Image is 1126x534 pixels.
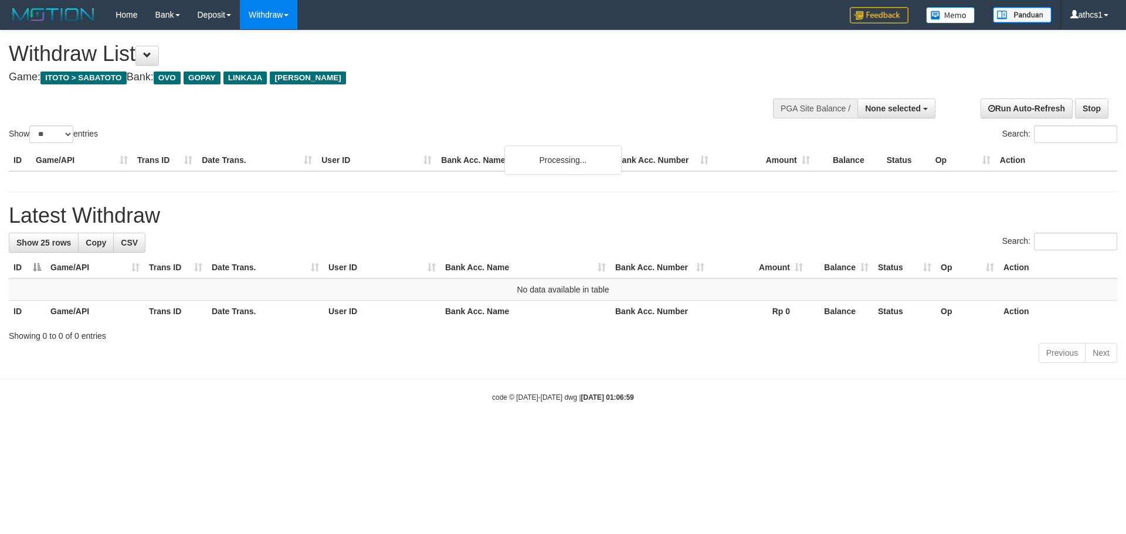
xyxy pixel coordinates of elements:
[581,393,634,402] strong: [DATE] 01:06:59
[611,149,713,171] th: Bank Acc. Number
[144,301,207,322] th: Trans ID
[9,301,46,322] th: ID
[197,149,317,171] th: Date Trans.
[773,98,857,118] div: PGA Site Balance /
[324,257,440,278] th: User ID: activate to sort column ascending
[324,301,440,322] th: User ID
[492,393,634,402] small: code © [DATE]-[DATE] dwg |
[9,149,31,171] th: ID
[9,125,98,143] label: Show entries
[709,257,808,278] th: Amount: activate to sort column ascending
[133,149,197,171] th: Trans ID
[1002,233,1117,250] label: Search:
[9,6,98,23] img: MOTION_logo.png
[440,301,611,322] th: Bank Acc. Name
[207,301,324,322] th: Date Trans.
[46,301,144,322] th: Game/API
[207,257,324,278] th: Date Trans.: activate to sort column ascending
[46,257,144,278] th: Game/API: activate to sort column ascending
[154,72,181,84] span: OVO
[436,149,611,171] th: Bank Acc. Name
[31,149,133,171] th: Game/API
[882,149,931,171] th: Status
[1039,343,1086,363] a: Previous
[611,257,709,278] th: Bank Acc. Number: activate to sort column ascending
[1034,233,1117,250] input: Search:
[999,301,1117,322] th: Action
[86,238,106,247] span: Copy
[504,145,622,175] div: Processing...
[850,7,908,23] img: Feedback.jpg
[9,325,1117,342] div: Showing 0 to 0 of 0 entries
[926,7,975,23] img: Button%20Memo.svg
[9,278,1117,301] td: No data available in table
[713,149,815,171] th: Amount
[873,301,936,322] th: Status
[184,72,221,84] span: GOPAY
[1085,343,1117,363] a: Next
[1034,125,1117,143] input: Search:
[270,72,345,84] span: [PERSON_NAME]
[981,98,1073,118] a: Run Auto-Refresh
[808,301,873,322] th: Balance
[611,301,709,322] th: Bank Acc. Number
[709,301,808,322] th: Rp 0
[865,104,921,113] span: None selected
[9,42,739,66] h1: Withdraw List
[808,257,873,278] th: Balance: activate to sort column ascending
[16,238,71,247] span: Show 25 rows
[936,257,999,278] th: Op: activate to sort column ascending
[317,149,436,171] th: User ID
[815,149,882,171] th: Balance
[9,233,79,253] a: Show 25 rows
[995,149,1117,171] th: Action
[9,257,46,278] th: ID: activate to sort column descending
[144,257,207,278] th: Trans ID: activate to sort column ascending
[9,72,739,83] h4: Game: Bank:
[1075,98,1108,118] a: Stop
[873,257,936,278] th: Status: activate to sort column ascending
[121,238,138,247] span: CSV
[78,233,114,253] a: Copy
[1002,125,1117,143] label: Search:
[857,98,935,118] button: None selected
[9,204,1117,227] h1: Latest Withdraw
[936,301,999,322] th: Op
[223,72,267,84] span: LINKAJA
[113,233,145,253] a: CSV
[999,257,1117,278] th: Action
[931,149,995,171] th: Op
[993,7,1052,23] img: panduan.png
[29,125,73,143] select: Showentries
[40,72,127,84] span: ITOTO > SABATOTO
[440,257,611,278] th: Bank Acc. Name: activate to sort column ascending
